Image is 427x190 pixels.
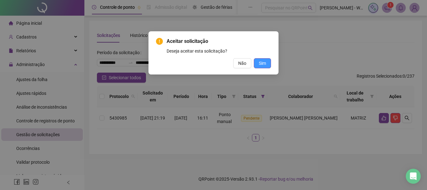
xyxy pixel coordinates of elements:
[167,48,271,54] div: Deseja aceitar esta solicitação?
[254,58,271,68] button: Sim
[259,60,266,67] span: Sim
[233,58,251,68] button: Não
[156,38,163,45] span: exclamation-circle
[167,38,271,45] span: Aceitar solicitação
[406,169,421,184] div: Open Intercom Messenger
[238,60,246,67] span: Não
